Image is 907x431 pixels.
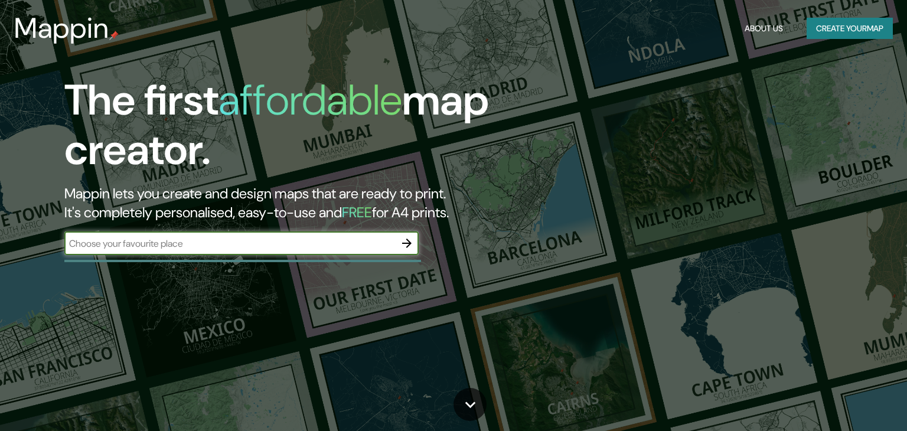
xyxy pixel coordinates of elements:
[807,18,893,40] button: Create yourmap
[109,31,119,40] img: mappin-pin
[218,73,402,128] h1: affordable
[342,203,372,221] h5: FREE
[14,12,109,45] h3: Mappin
[64,76,518,184] h1: The first map creator.
[64,184,518,222] h2: Mappin lets you create and design maps that are ready to print. It's completely personalised, eas...
[64,237,395,250] input: Choose your favourite place
[740,18,788,40] button: About Us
